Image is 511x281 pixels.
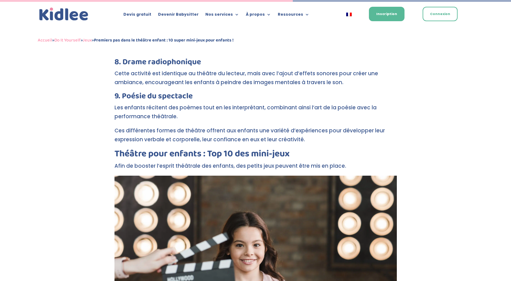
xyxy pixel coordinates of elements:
a: Ressources [278,12,309,19]
a: Do It Yourself [54,37,81,44]
a: Jeux [83,37,92,44]
h2: Théâtre pour enfants : Top 10 des mini-jeux [114,149,397,162]
a: Devenir Babysitter [158,12,199,19]
a: À propos [246,12,271,19]
img: Français [346,13,352,16]
img: logo_kidlee_bleu [38,6,90,22]
h3: 9. Poésie du spectacle [114,92,397,103]
h3: 8. Drame radiophonique [114,58,397,69]
a: Accueil [38,37,52,44]
a: Connexion [423,7,458,21]
a: Devis gratuit [123,12,151,19]
a: Kidlee Logo [38,6,90,22]
a: Inscription [369,7,405,21]
a: Nos services [205,12,239,19]
p: Les enfants récitent des poèmes tout en les interprétant, combinant ainsi l’art de la poésie avec... [114,103,397,126]
p: Ces différentes formes de théâtre offrent aux enfants une variété d’expériences pour développer l... [114,126,397,149]
p: Afin de booster l’esprit théâtrale des enfants, des petits jeux peuvent être mis en place. [114,162,397,176]
p: Cette activité est identique au théâtre du lecteur, mais avec l’ajout d’effets sonores pour créer... [114,69,397,92]
span: » » » [38,37,234,44]
strong: Premiers pas dans le théâtre enfant : 10 super mini-jeux pour enfants ! [94,37,234,44]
